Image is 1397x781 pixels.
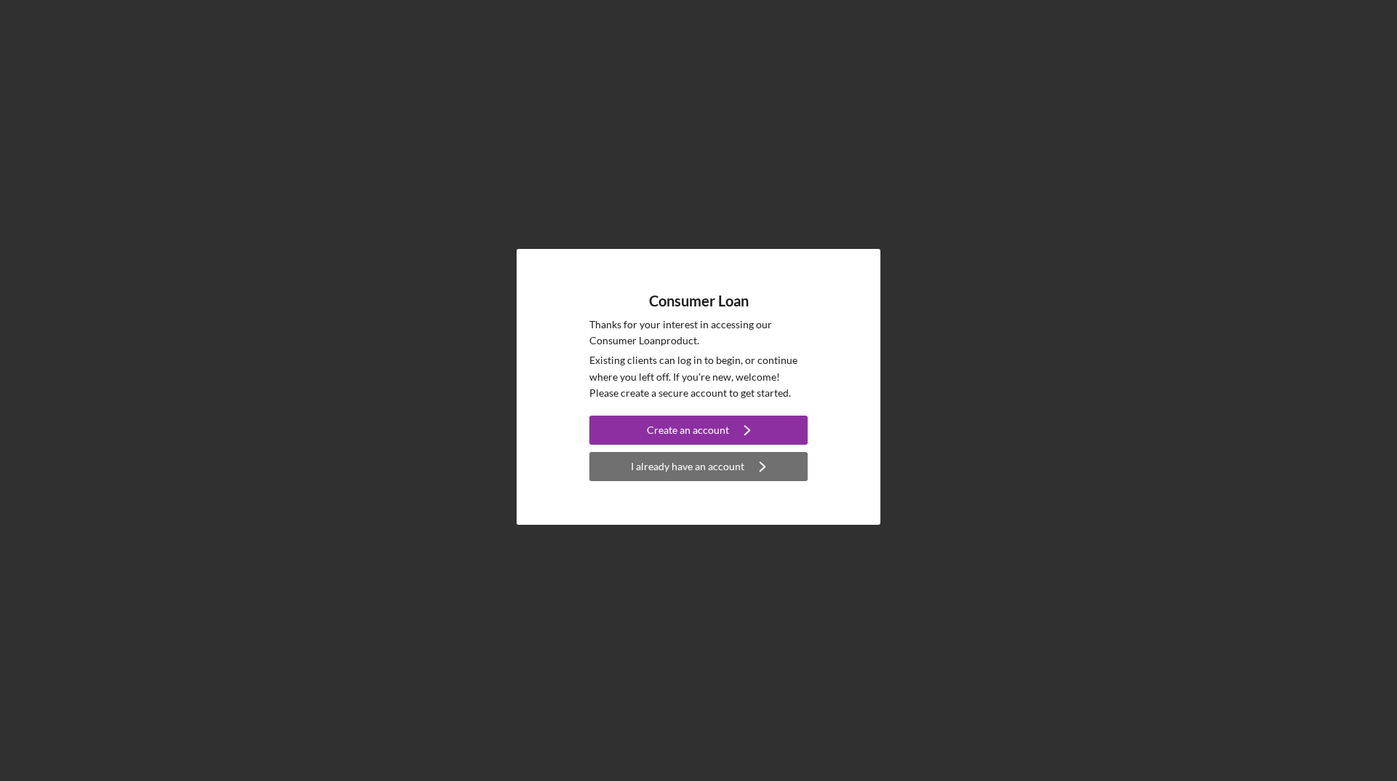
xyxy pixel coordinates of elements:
[589,352,808,401] p: Existing clients can log in to begin, or continue where you left off. If you're new, welcome! Ple...
[589,416,808,448] a: Create an account
[589,317,808,349] p: Thanks for your interest in accessing our Consumer Loan product.
[631,452,744,481] div: I already have an account
[589,452,808,481] button: I already have an account
[649,293,749,309] h4: Consumer Loan
[589,416,808,445] button: Create an account
[647,416,729,445] div: Create an account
